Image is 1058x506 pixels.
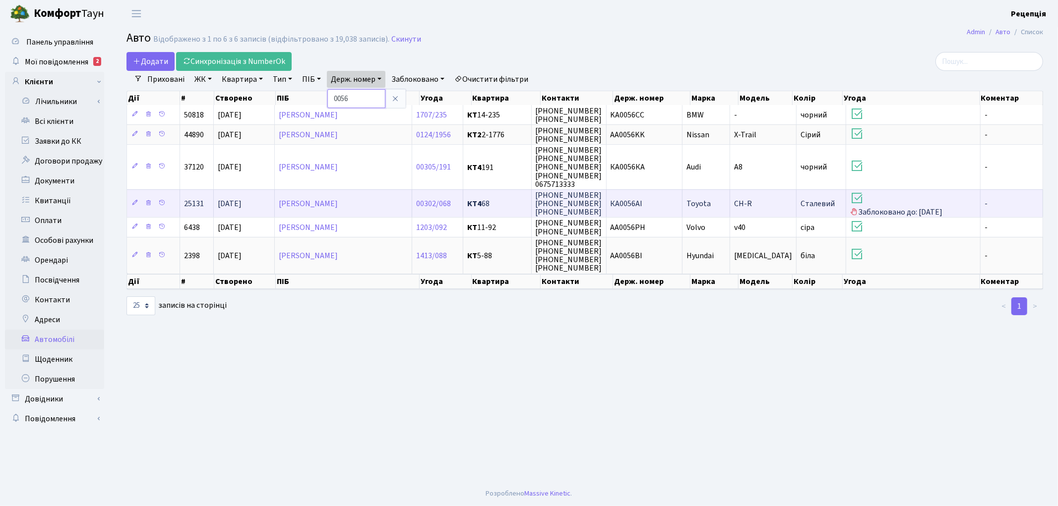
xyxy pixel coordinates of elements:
span: Hyundai [686,250,714,261]
span: 37120 [184,162,204,173]
a: Заявки до КК [5,131,104,151]
a: 0124/1956 [416,129,451,140]
a: Синхронізація з NumberOk [176,52,292,71]
th: Колір [793,91,843,105]
a: Панель управління [5,32,104,52]
span: 50818 [184,110,204,120]
a: Приховані [143,71,188,88]
span: 68 [467,200,527,208]
a: Скинути [391,35,421,44]
a: [PERSON_NAME] [279,222,338,233]
a: Мої повідомлення2 [5,52,104,72]
span: біла [801,250,815,261]
span: АА0056РН [611,222,646,233]
th: Марка [690,91,739,105]
th: Держ. номер [613,274,690,289]
th: Марка [690,274,739,289]
span: [DATE] [218,162,242,173]
span: Заблоковано до: [DATE] [850,191,976,218]
div: Розроблено . [486,488,572,499]
span: 2-1776 [467,131,527,139]
a: Massive Kinetic [525,488,571,499]
span: [DATE] [218,222,242,233]
span: [DATE] [218,110,242,120]
span: [PHONE_NUMBER] [PHONE_NUMBER] [PHONE_NUMBER] [536,190,602,218]
b: КТ [467,110,477,120]
a: Admin [967,27,985,37]
span: Авто [126,29,151,47]
th: Контакти [541,274,613,289]
span: 191 [467,164,527,171]
span: КА0056КА [611,162,645,173]
span: - [985,162,988,173]
a: Рецепція [1011,8,1046,20]
a: Очистити фільтри [450,71,532,88]
span: [PHONE_NUMBER] [PHONE_NUMBER] [536,106,602,125]
span: AA0056KK [611,129,645,140]
a: [PERSON_NAME] [279,162,338,173]
th: Дії [127,91,180,105]
span: - [985,250,988,261]
span: Сірий [801,129,820,140]
th: Угода [420,274,472,289]
span: X-Trail [734,129,756,140]
span: [DATE] [218,129,242,140]
span: КА0056АІ [611,198,643,209]
th: Квартира [472,274,541,289]
a: Адреси [5,310,104,330]
span: [PHONE_NUMBER] [PHONE_NUMBER] [PHONE_NUMBER] [PHONE_NUMBER] [536,237,602,274]
button: Переключити навігацію [124,5,149,22]
span: - [985,110,988,120]
th: Угода [843,91,980,105]
th: ПІБ [276,274,420,289]
label: записів на сторінці [126,296,227,315]
th: Коментар [980,274,1044,289]
a: Всі клієнти [5,112,104,131]
th: Дії [127,274,180,289]
a: Лічильники [11,92,104,112]
span: чорний [801,162,827,173]
span: v40 [734,222,746,233]
th: Держ. номер [613,91,690,105]
th: Створено [214,91,276,105]
span: 11-92 [467,224,527,231]
a: ПІБ [298,71,325,88]
span: Audi [686,162,701,173]
th: Угода [420,91,472,105]
span: [MEDICAL_DATA] [734,250,792,261]
a: [PERSON_NAME] [279,110,338,120]
b: КТ4 [467,162,482,173]
span: Панель управління [26,37,93,48]
nav: breadcrumb [952,22,1058,43]
b: КТ4 [467,198,482,209]
span: 44890 [184,129,204,140]
span: [PHONE_NUMBER] [PHONE_NUMBER] [536,218,602,237]
span: 6438 [184,222,200,233]
th: Контакти [541,91,613,105]
th: Створено [214,274,276,289]
th: Колір [793,274,843,289]
span: A8 [734,162,743,173]
a: 00302/068 [416,198,451,209]
th: Угода [843,274,980,289]
a: Контакти [5,290,104,310]
a: [PERSON_NAME] [279,198,338,209]
th: Модель [739,91,793,105]
th: ПІБ [276,91,420,105]
a: Довідники [5,389,104,409]
span: Nissan [686,129,709,140]
a: Повідомлення [5,409,104,429]
span: 14-235 [467,111,527,119]
a: Тип [269,71,296,88]
a: Договори продажу [5,151,104,171]
span: сіра [801,222,814,233]
a: Заблоковано [387,71,448,88]
span: - [985,198,988,209]
b: КТ [467,222,477,233]
span: АА0056ВІ [611,250,643,261]
a: Посвідчення [5,270,104,290]
a: ЖК [190,71,216,88]
a: Авто [996,27,1010,37]
a: 1203/092 [416,222,447,233]
a: 1707/235 [416,110,447,120]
